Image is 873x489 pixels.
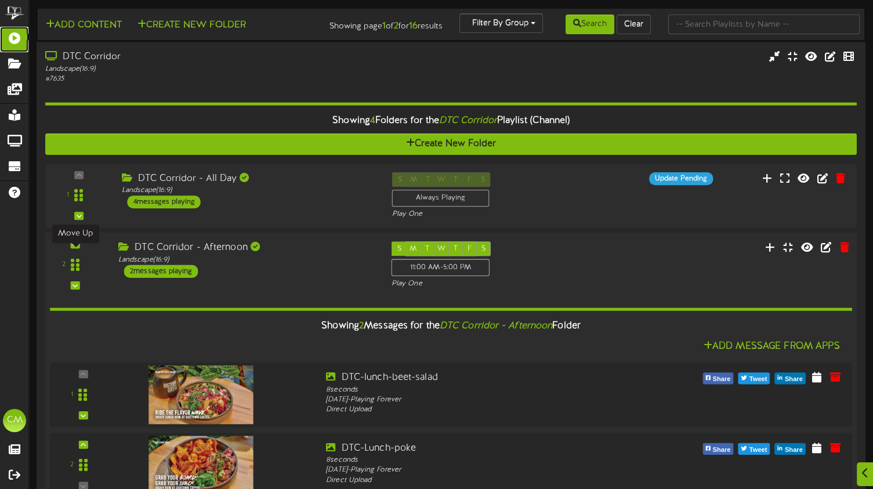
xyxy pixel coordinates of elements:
span: F [468,245,472,253]
button: Share [775,443,806,455]
div: DTC Corridor - Afternoon [118,241,374,255]
input: -- Search Playlists by Name -- [668,15,860,34]
div: CM [3,409,26,432]
div: Landscape ( 16:9 ) [122,186,375,195]
div: 8 seconds [326,455,643,465]
button: Tweet [738,443,770,455]
span: S [481,245,486,253]
div: DTC Corridor [45,50,373,64]
div: DTC-lunch-beet-salad [326,371,643,385]
div: Showing page of for results [312,13,451,33]
span: M [410,245,416,253]
span: Share [783,444,805,457]
div: Showing Messages for the Folder [41,314,861,339]
div: # 7635 [45,74,373,84]
strong: 16 [408,21,417,31]
button: Add Content [42,18,125,32]
span: T [425,245,429,253]
div: 2 messages playing [124,265,198,278]
strong: 1 [382,21,385,31]
img: 0663cead-755f-4779-9353-20d085499379.png [148,365,253,424]
i: DTC Corridor [439,115,497,126]
div: Update Pending [649,172,713,185]
span: Tweet [747,444,770,457]
span: Share [783,373,805,386]
button: Create New Folder [45,133,857,155]
div: Play One [392,209,578,219]
button: Tweet [738,372,770,384]
button: Share [702,372,733,384]
div: 4 messages playing [128,195,201,208]
span: S [397,245,401,253]
div: Landscape ( 16:9 ) [118,255,374,265]
span: Tweet [747,373,770,386]
span: W [437,245,445,253]
span: Share [710,444,733,457]
div: [DATE] - Playing Forever [326,395,643,405]
button: Add Message From Apps [700,339,843,354]
span: T [454,245,458,253]
div: Direct Upload [326,476,643,486]
i: DTC Corridor - Afternoon [440,321,553,331]
span: Share [710,373,733,386]
div: DTC-Lunch-poke [326,442,643,455]
button: Create New Folder [134,18,249,32]
div: Play One [392,279,579,289]
strong: 2 [393,21,398,31]
button: Share [775,372,806,384]
div: [DATE] - Playing Forever [326,465,643,475]
div: Direct Upload [326,405,643,415]
button: Search [566,15,614,34]
div: Landscape ( 16:9 ) [45,64,373,74]
button: Clear [617,15,651,34]
div: 11:00 AM - 5:00 PM [392,259,490,277]
div: DTC Corridor - All Day [122,172,375,186]
button: Filter By Group [459,13,543,33]
div: Always Playing [392,190,490,207]
span: 2 [359,321,364,331]
button: Share [702,443,733,455]
span: 4 [370,115,375,126]
div: Showing Folders for the Playlist (Channel) [37,108,865,133]
div: 8 seconds [326,385,643,394]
